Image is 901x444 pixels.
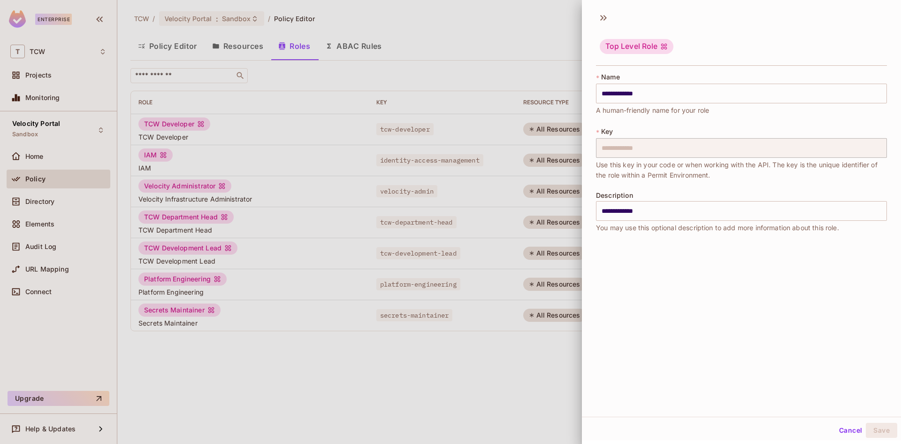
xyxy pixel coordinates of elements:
span: Description [596,192,633,199]
div: Top Level Role [600,39,673,54]
span: Use this key in your code or when working with the API. The key is the unique identifier of the r... [596,160,887,180]
button: Save [866,423,897,438]
span: You may use this optional description to add more information about this role. [596,223,839,233]
span: Key [601,128,613,135]
span: Name [601,73,620,81]
button: Cancel [835,423,866,438]
span: A human-friendly name for your role [596,105,709,116]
